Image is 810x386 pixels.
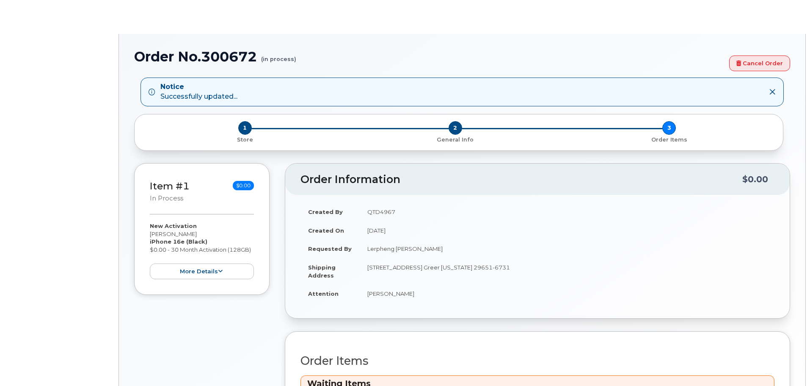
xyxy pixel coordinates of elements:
[360,284,774,303] td: [PERSON_NAME]
[141,135,348,144] a: 1 Store
[150,222,197,229] strong: New Activation
[449,121,462,135] span: 2
[150,238,207,245] strong: iPhone 16e (Black)
[233,181,254,190] span: $0.00
[348,135,562,144] a: 2 General Info
[308,245,352,252] strong: Requested By
[150,264,254,279] button: more details
[360,258,774,284] td: [STREET_ADDRESS] Greer [US_STATE] 29651-6731
[150,194,183,202] small: in process
[160,82,237,102] div: Successfully updated...
[308,290,339,297] strong: Attention
[300,355,774,367] h2: Order Items
[300,174,742,186] h2: Order Information
[160,82,237,92] strong: Notice
[360,221,774,240] td: [DATE]
[238,121,252,135] span: 1
[134,49,725,64] h1: Order No.300672
[729,56,790,71] a: Cancel Order
[308,264,336,279] strong: Shipping Address
[308,208,343,215] strong: Created By
[352,136,559,144] p: General Info
[360,239,774,258] td: Lerpheng [PERSON_NAME]
[308,227,344,234] strong: Created On
[145,136,345,144] p: Store
[742,171,768,187] div: $0.00
[360,203,774,221] td: QTD4967
[261,49,296,62] small: (in process)
[150,180,190,192] a: Item #1
[150,222,254,279] div: [PERSON_NAME] $0.00 - 30 Month Activation (128GB)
